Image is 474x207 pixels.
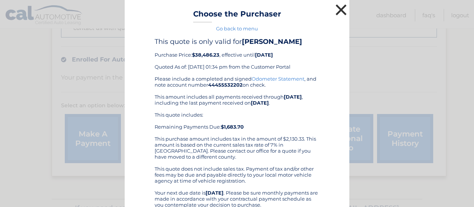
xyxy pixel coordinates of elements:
[206,190,224,196] b: [DATE]
[155,37,319,76] div: Purchase Price: , effective until Quoted As of: [DATE] 01:34 pm from the Customer Portal
[252,76,304,82] a: Odometer Statement
[216,25,258,31] a: Go back to menu
[284,94,302,100] b: [DATE]
[155,37,319,46] h4: This quote is only valid for
[255,52,273,58] b: [DATE]
[242,37,302,46] b: [PERSON_NAME]
[334,2,349,17] button: ×
[221,124,244,130] b: $1,683.70
[155,112,319,160] div: This quote includes: Remaining Payments Due: This purchase amount includes tax in the amount of $...
[193,9,281,22] h3: Choose the Purchaser
[208,82,243,88] b: 44455532202
[251,100,269,106] b: [DATE]
[192,52,219,58] b: $38,486.23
